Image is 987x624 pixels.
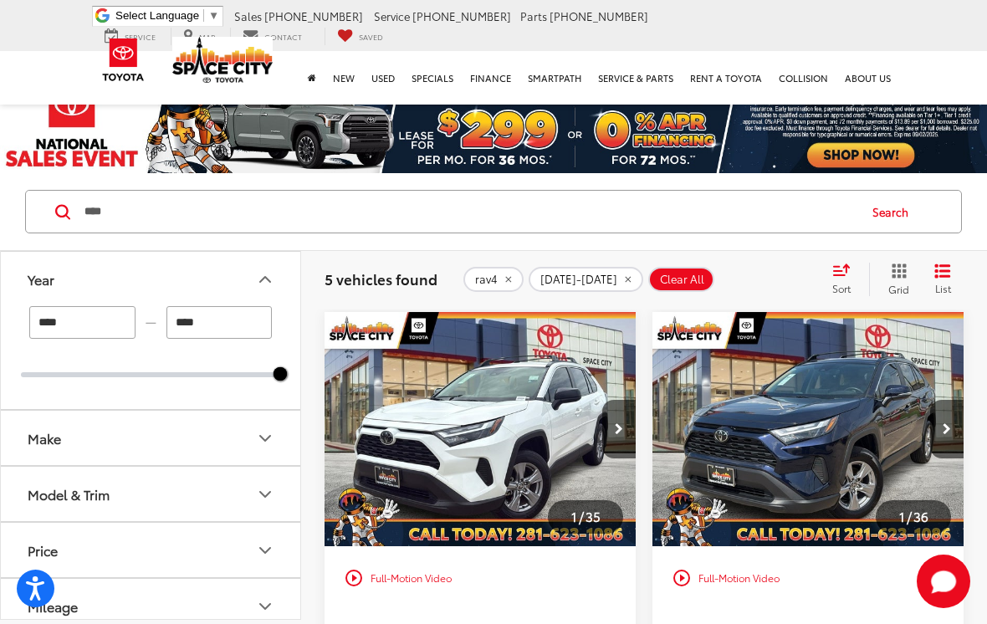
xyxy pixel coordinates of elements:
span: [PHONE_NUMBER] [412,8,511,23]
span: Sort [832,281,851,295]
div: Mileage [255,596,275,616]
span: 1 [899,507,905,525]
button: Model & TrimModel & Trim [1,467,302,521]
input: minimum [29,306,136,339]
img: Space City Toyota [172,37,273,83]
button: remove rav4 [463,267,524,292]
span: ​ [203,9,204,22]
span: Select Language [115,9,199,22]
div: Model & Trim [255,484,275,504]
span: ▼ [208,9,219,22]
a: Finance [462,51,519,105]
div: 2025 Toyota RAV4 XLE 0 [652,312,965,546]
span: List [934,281,951,295]
a: About Us [836,51,899,105]
div: 2025 Toyota RAV4 HYBRID LE 0 [324,312,637,546]
div: Model & Trim [28,486,110,502]
button: Clear All [648,267,714,292]
span: Saved [359,31,383,42]
a: Contact [230,28,315,45]
a: 2025 Toyota RAV4 HYBRID LE AWD SUV2025 Toyota RAV4 HYBRID LE AWD SUV2025 Toyota RAV4 HYBRID LE AW... [324,312,637,546]
div: Year [255,269,275,289]
button: Select sort value [824,263,869,296]
div: Make [255,428,275,448]
span: Contact [264,31,302,42]
a: Service [92,28,168,45]
span: [DATE]-[DATE] [540,273,617,286]
div: Make [28,430,61,446]
span: Service [374,8,410,23]
input: maximum [166,306,273,339]
button: YearYear [1,252,302,306]
input: Search by Make, Model, or Keyword [83,192,857,232]
span: Clear All [660,273,704,286]
a: Collision [770,51,836,105]
a: New [325,51,363,105]
img: 2025 Toyota RAV4 XLE AWD SUV [652,312,965,547]
img: 2025 Toyota RAV4 HYBRID LE AWD SUV [324,312,637,547]
button: remove 2025-2025 [529,267,643,292]
svg: Start Chat [917,555,970,608]
span: — [141,315,161,330]
button: List View [922,263,964,296]
span: Sales [234,8,262,23]
a: Home [299,51,325,105]
div: Mileage [28,598,78,614]
button: PricePrice [1,523,302,577]
span: 36 [913,507,928,525]
span: Map [199,31,215,42]
span: Service [125,31,156,42]
div: Price [28,542,58,558]
a: Used [363,51,403,105]
span: 35 [586,507,601,525]
a: Select Language​ [115,9,219,22]
span: Parts [520,8,547,23]
a: Rent a Toyota [682,51,770,105]
a: Map [171,28,228,45]
a: 2025 Toyota RAV4 XLE AWD SUV2025 Toyota RAV4 XLE AWD SUV2025 Toyota RAV4 XLE AWD SUV2025 Toyota R... [652,312,965,546]
div: Price [255,540,275,560]
a: Service & Parts [590,51,682,105]
span: [PHONE_NUMBER] [264,8,363,23]
span: / [577,511,586,523]
span: rav4 [475,273,498,286]
span: / [905,511,913,523]
button: Next image [602,400,636,458]
a: Specials [403,51,462,105]
button: Toggle Chat Window [917,555,970,608]
a: SmartPath [519,51,590,105]
button: Search [857,191,933,233]
div: Year [28,271,54,287]
span: Grid [888,282,909,296]
span: 1 [571,507,577,525]
a: My Saved Vehicles [325,28,396,45]
button: Next image [930,400,964,458]
button: MakeMake [1,411,302,465]
span: [PHONE_NUMBER] [550,8,648,23]
button: Grid View [869,263,922,296]
img: Toyota [92,33,155,87]
span: 5 vehicles found [325,269,437,289]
